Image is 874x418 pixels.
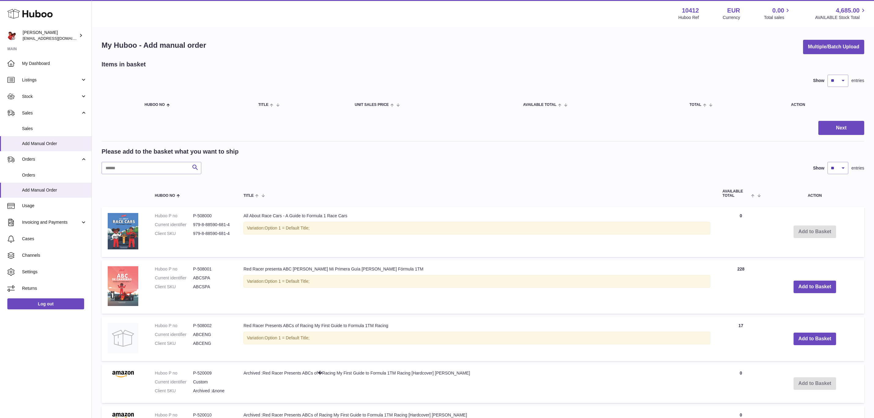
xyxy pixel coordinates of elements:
[818,121,864,135] button: Next
[155,379,193,385] dt: Current identifier
[155,341,193,346] dt: Client SKU
[193,332,231,338] dd: ABCENG
[108,323,138,353] img: Red Racer Presents ABCs of Racing My First Guide to Formula 1TM Racing
[716,364,765,403] td: 0
[682,6,699,15] strong: 10412
[764,15,791,21] span: Total sales
[22,126,87,132] span: Sales
[803,40,864,54] button: Multiple/Batch Upload
[102,60,146,69] h2: Items in basket
[764,6,791,21] a: 0.00 Total sales
[102,40,206,50] h1: My Huboo - Add manual order
[765,183,864,203] th: Action
[265,279,310,284] span: Option 1 = Default Title;
[265,335,310,340] span: Option 1 = Default Title;
[22,203,87,209] span: Usage
[22,172,87,178] span: Orders
[22,187,87,193] span: Add Manual Order
[716,207,765,257] td: 0
[690,103,701,107] span: Total
[244,222,710,234] div: Variation:
[791,103,858,107] div: Action
[258,103,268,107] span: Title
[237,317,716,361] td: Red Racer Presents ABCs of Racing My First Guide to Formula 1TM Racing
[155,222,193,228] dt: Current identifier
[155,323,193,329] dt: Huboo P no
[851,78,864,84] span: entries
[22,156,80,162] span: Orders
[193,266,231,272] dd: P-508001
[22,219,80,225] span: Invoicing and Payments
[815,6,867,21] a: 4,685.00 AVAILABLE Stock Total
[193,379,231,385] dd: Custom
[265,226,310,230] span: Option 1 = Default Title;
[523,103,556,107] span: AVAILABLE Total
[7,31,17,40] img: internalAdmin-10412@internal.huboo.com
[155,275,193,281] dt: Current identifier
[108,370,138,378] img: Archived :Red Racer Presents ABCs of�Racing My First Guide to Formula 1TM Racing [Hardcover] Andy...
[716,260,765,314] td: 228
[145,103,165,107] span: Huboo no
[7,298,84,309] a: Log out
[727,6,740,15] strong: EUR
[794,333,836,345] button: Add to Basket
[813,78,824,84] label: Show
[813,165,824,171] label: Show
[155,231,193,237] dt: Client SKU
[155,284,193,290] dt: Client SKU
[836,6,860,15] span: 4,685.00
[723,189,750,197] span: AVAILABLE Total
[23,36,90,41] span: [EMAIL_ADDRESS][DOMAIN_NAME]
[794,281,836,293] button: Add to Basket
[22,141,87,147] span: Add Manual Order
[355,103,389,107] span: Unit Sales Price
[237,260,716,314] td: Red Racer presenta ABC [PERSON_NAME] Mi Primera Guía [PERSON_NAME] Fórmula 1TM
[155,412,193,418] dt: Huboo P no
[244,332,710,344] div: Variation:
[716,317,765,361] td: 17
[193,222,231,228] dd: 979-8-88590-681-4
[22,61,87,66] span: My Dashboard
[22,252,87,258] span: Channels
[193,284,231,290] dd: ABCSPA
[193,213,231,219] dd: P-508000
[193,370,231,376] dd: P-520009
[723,15,740,21] div: Currency
[155,266,193,272] dt: Huboo P no
[815,15,867,21] span: AVAILABLE Stock Total
[22,236,87,242] span: Cases
[237,364,716,403] td: Archived :Red Racer Presents ABCs of�Racing My First Guide to Formula 1TM Racing [Hardcover] [PER...
[851,165,864,171] span: entries
[108,266,138,306] img: Red Racer presenta ABC de Carreras Mi Primera Guía de Carreras Fórmula 1TM
[22,110,80,116] span: Sales
[193,412,231,418] dd: P-520010
[244,275,710,288] div: Variation:
[193,341,231,346] dd: ABCENG
[22,94,80,99] span: Stock
[155,213,193,219] dt: Huboo P no
[102,147,239,156] h2: Please add to the basket what you want to ship
[193,275,231,281] dd: ABCSPA
[23,30,78,41] div: [PERSON_NAME]
[193,231,231,237] dd: 979-8-88590-681-4
[22,286,87,291] span: Returns
[237,207,716,257] td: All About Race Cars - A Guide to Formula 1 Race Cars
[155,370,193,376] dt: Huboo P no
[244,194,254,198] span: Title
[108,213,138,249] img: All About Race Cars - A Guide to Formula 1 Race Cars
[193,323,231,329] dd: P-508002
[193,388,231,394] dd: Archived :&none
[155,388,193,394] dt: Client SKU
[155,332,193,338] dt: Current identifier
[22,77,80,83] span: Listings
[772,6,784,15] span: 0.00
[22,269,87,275] span: Settings
[679,15,699,21] div: Huboo Ref
[155,194,175,198] span: Huboo no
